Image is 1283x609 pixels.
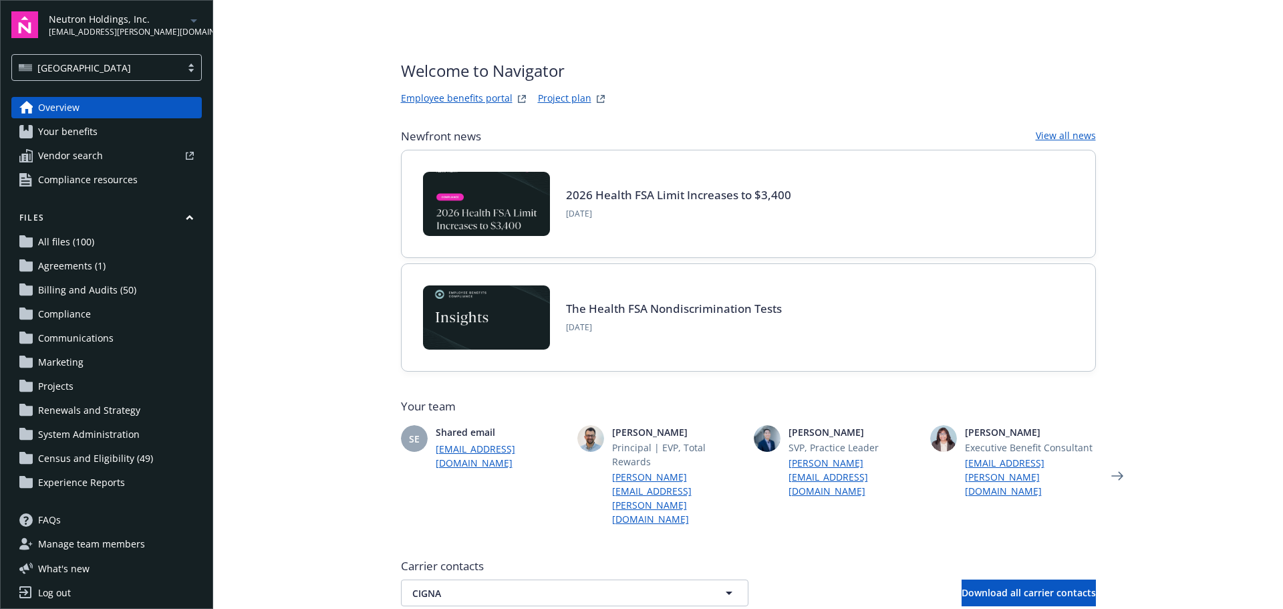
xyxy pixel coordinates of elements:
[11,376,202,397] a: Projects
[11,533,202,555] a: Manage team members
[965,456,1096,498] a: [EMAIL_ADDRESS][PERSON_NAME][DOMAIN_NAME]
[38,328,114,349] span: Communications
[566,301,782,316] a: The Health FSA Nondiscrimination Tests
[38,376,74,397] span: Projects
[38,448,153,469] span: Census and Eligibility (49)
[409,432,420,446] span: SE
[11,145,202,166] a: Vendor search
[1036,128,1096,144] a: View all news
[1107,465,1128,487] a: Next
[38,509,61,531] span: FAQs
[401,59,609,83] span: Welcome to Navigator
[789,441,919,455] span: SVP, Practice Leader
[11,212,202,229] button: Files
[38,533,145,555] span: Manage team members
[412,586,690,600] span: CIGNA
[612,425,743,439] span: [PERSON_NAME]
[11,448,202,469] a: Census and Eligibility (49)
[11,231,202,253] a: All files (100)
[514,91,530,107] a: striveWebsite
[401,580,748,606] button: CIGNA
[11,255,202,277] a: Agreements (1)
[37,61,131,75] span: [GEOGRAPHIC_DATA]
[962,586,1096,599] span: Download all carrier contacts
[789,456,919,498] a: [PERSON_NAME][EMAIL_ADDRESS][DOMAIN_NAME]
[38,562,90,576] span: What ' s new
[11,11,38,38] img: navigator-logo.svg
[38,303,91,325] span: Compliance
[11,97,202,118] a: Overview
[38,424,140,445] span: System Administration
[38,231,94,253] span: All files (100)
[930,425,957,452] img: photo
[401,91,513,107] a: Employee benefits portal
[965,425,1096,439] span: [PERSON_NAME]
[11,509,202,531] a: FAQs
[49,26,186,38] span: [EMAIL_ADDRESS][PERSON_NAME][DOMAIN_NAME]
[538,91,591,107] a: Project plan
[965,441,1096,455] span: Executive Benefit Consultant
[11,424,202,445] a: System Administration
[11,279,202,301] a: Billing and Audits (50)
[436,442,567,470] a: [EMAIL_ADDRESS][DOMAIN_NAME]
[612,470,743,526] a: [PERSON_NAME][EMAIL_ADDRESS][PERSON_NAME][DOMAIN_NAME]
[11,352,202,373] a: Marketing
[19,61,174,75] span: [GEOGRAPHIC_DATA]
[593,91,609,107] a: projectPlanWebsite
[11,303,202,325] a: Compliance
[38,169,138,191] span: Compliance resources
[186,12,202,28] a: arrowDropDown
[566,187,791,203] a: 2026 Health FSA Limit Increases to $3,400
[38,400,140,421] span: Renewals and Strategy
[401,558,1096,574] span: Carrier contacts
[11,121,202,142] a: Your benefits
[49,12,186,26] span: Neutron Holdings, Inc.
[38,352,84,373] span: Marketing
[38,121,98,142] span: Your benefits
[566,208,791,220] span: [DATE]
[11,562,111,576] button: What's new
[577,425,604,452] img: photo
[754,425,780,452] img: photo
[38,582,71,604] div: Log out
[11,169,202,191] a: Compliance resources
[401,398,1096,414] span: Your team
[38,97,80,118] span: Overview
[38,472,125,493] span: Experience Reports
[612,441,743,469] span: Principal | EVP, Total Rewards
[38,279,136,301] span: Billing and Audits (50)
[49,11,202,38] button: Neutron Holdings, Inc.[EMAIL_ADDRESS][PERSON_NAME][DOMAIN_NAME]arrowDropDown
[962,580,1096,606] button: Download all carrier contacts
[436,425,567,439] span: Shared email
[11,328,202,349] a: Communications
[566,322,782,334] span: [DATE]
[401,128,481,144] span: Newfront news
[423,172,550,236] img: BLOG-Card Image - Compliance - 2026 Health FSA Limit Increases to $3,400.jpg
[38,255,106,277] span: Agreements (1)
[11,472,202,493] a: Experience Reports
[38,145,103,166] span: Vendor search
[789,425,919,439] span: [PERSON_NAME]
[423,285,550,350] img: Card Image - EB Compliance Insights.png
[11,400,202,421] a: Renewals and Strategy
